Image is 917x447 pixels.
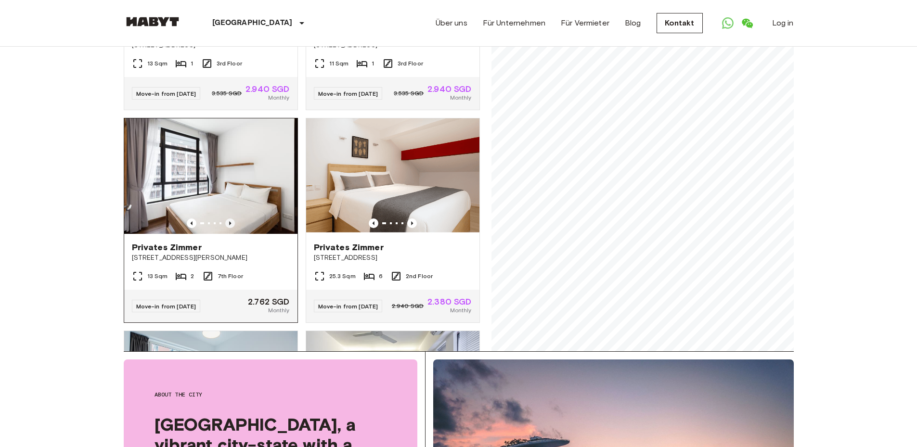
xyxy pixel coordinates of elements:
[136,90,196,97] span: Move-in from [DATE]
[379,272,383,281] span: 6
[191,59,193,68] span: 1
[314,242,384,253] span: Privates Zimmer
[406,272,433,281] span: 2nd Floor
[450,93,471,102] span: Monthly
[483,17,545,29] a: Für Unternehmen
[329,59,349,68] span: 11 Sqm
[225,218,235,228] button: Previous image
[369,218,378,228] button: Previous image
[718,13,737,33] a: Open WhatsApp
[147,272,168,281] span: 13 Sqm
[314,253,472,263] span: [STREET_ADDRESS]
[132,242,202,253] span: Privates Zimmer
[306,118,479,234] img: Marketing picture of unit SG-01-127-001-001
[450,306,471,315] span: Monthly
[329,272,356,281] span: 25.3 Sqm
[155,390,387,399] span: About the city
[306,118,480,323] a: Marketing picture of unit SG-01-127-001-001Previous imagePrevious imagePrivates Zimmer[STREET_ADD...
[191,272,194,281] span: 2
[372,59,374,68] span: 1
[737,13,757,33] a: Open WeChat
[318,303,378,310] span: Move-in from [DATE]
[657,13,703,33] a: Kontakt
[147,59,168,68] span: 13 Sqm
[625,17,641,29] a: Blog
[212,17,293,29] p: [GEOGRAPHIC_DATA]
[268,306,289,315] span: Monthly
[132,253,290,263] span: [STREET_ADDRESS][PERSON_NAME]
[212,89,242,98] span: 3.535 SGD
[392,302,424,310] span: 2.940 SGD
[124,17,181,26] img: Habyt
[427,297,471,306] span: 2.380 SGD
[268,93,289,102] span: Monthly
[561,17,609,29] a: Für Vermieter
[407,218,417,228] button: Previous image
[398,59,423,68] span: 3rd Floor
[136,303,196,310] span: Move-in from [DATE]
[217,59,242,68] span: 3rd Floor
[436,17,467,29] a: Über uns
[124,331,297,447] img: Marketing picture of unit SG-01-042-001-02
[318,90,378,97] span: Move-in from [DATE]
[124,118,297,234] img: Marketing picture of unit SG-01-003-011-02
[218,272,243,281] span: 7th Floor
[772,17,794,29] a: Log in
[124,118,298,323] a: Marketing picture of unit SG-01-003-011-02Previous imagePrevious imagePrivates Zimmer[STREET_ADDR...
[187,218,196,228] button: Previous image
[306,331,479,447] img: Marketing picture of unit SG-01-058-001-01
[427,85,471,93] span: 2.940 SGD
[245,85,289,93] span: 2.940 SGD
[394,89,424,98] span: 3.535 SGD
[248,297,289,306] span: 2.762 SGD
